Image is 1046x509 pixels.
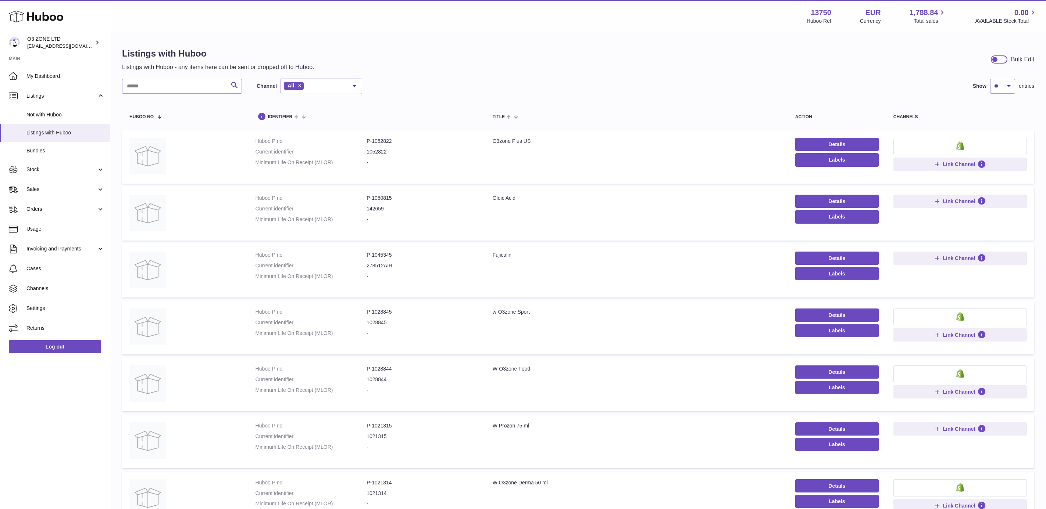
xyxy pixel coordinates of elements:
[256,148,367,155] dt: Current identifier
[795,438,879,451] button: Labels
[26,245,97,252] span: Invoicing and Payments
[256,252,367,259] dt: Huboo P no
[893,158,1027,171] button: Link Channel
[26,186,97,193] span: Sales
[865,8,881,18] strong: EUR
[26,73,104,80] span: My Dashboard
[956,483,964,492] img: shopify-small.png
[256,479,367,486] dt: Huboo P no
[943,426,975,432] span: Link Channel
[943,389,975,395] span: Link Channel
[26,325,104,332] span: Returns
[943,161,975,167] span: Link Channel
[256,376,367,383] dt: Current identifier
[26,225,104,232] span: Usage
[493,138,781,145] div: O3zone Plus US
[367,479,478,486] dd: P-1021314
[493,195,781,202] div: Oleic Acid
[795,381,879,394] button: Labels
[256,319,367,326] dt: Current identifier
[914,18,946,25] span: Total sales
[256,262,367,269] dt: Current identifier
[256,195,367,202] dt: Huboo P no
[860,18,881,25] div: Currency
[795,324,879,337] button: Labels
[893,252,1027,265] button: Link Channel
[256,159,367,166] dt: Minimum Life On Receipt (MLOR)
[367,138,478,145] dd: P-1052822
[256,444,367,451] dt: Minimum Life On Receipt (MLOR)
[367,444,478,451] dd: -
[943,502,975,509] span: Link Channel
[493,479,781,486] div: W O3zone Derma 50 ml
[129,422,166,459] img: W Prozon 75 ml
[26,93,97,100] span: Listings
[493,308,781,315] div: w-O3zone Sport
[367,159,478,166] dd: -
[129,195,166,231] img: Oleic Acid
[367,252,478,259] dd: P-1045345
[367,376,478,383] dd: 1028844
[256,205,367,212] dt: Current identifier
[956,312,964,321] img: shopify-small.png
[129,252,166,288] img: Fujicalin
[129,308,166,345] img: w-O3zone Sport
[910,8,938,18] span: 1,788.84
[256,365,367,372] dt: Huboo P no
[795,267,879,280] button: Labels
[9,37,20,48] img: internalAdmin-13750@internal.huboo.com
[367,330,478,337] dd: -
[807,18,831,25] div: Huboo Ref
[256,273,367,280] dt: Minimum Life On Receipt (MLOR)
[256,216,367,223] dt: Minimum Life On Receipt (MLOR)
[26,305,104,312] span: Settings
[367,387,478,394] dd: -
[956,141,964,150] img: shopify-small.png
[943,332,975,338] span: Link Channel
[256,387,367,394] dt: Minimum Life On Receipt (MLOR)
[122,63,314,71] p: Listings with Huboo - any items here can be sent or dropped off to Huboo.
[268,115,293,119] span: identifier
[493,365,781,372] div: W-O3zone Food
[795,210,879,223] button: Labels
[795,153,879,166] button: Labels
[795,365,879,379] a: Details
[795,115,879,119] div: action
[256,330,367,337] dt: Minimum Life On Receipt (MLOR)
[910,8,947,25] a: 1,788.84 Total sales
[893,422,1027,436] button: Link Channel
[367,433,478,440] dd: 1021315
[893,115,1027,119] div: channels
[26,111,104,118] span: Not with Huboo
[27,43,108,49] span: [EMAIL_ADDRESS][DOMAIN_NAME]
[256,500,367,507] dt: Minimum Life On Receipt (MLOR)
[893,195,1027,208] button: Link Channel
[493,422,781,429] div: W Prozon 75 ml
[26,147,104,154] span: Bundles
[1011,55,1034,64] div: Bulk Edit
[973,83,986,90] label: Show
[367,262,478,269] dd: 278512AIR
[893,385,1027,398] button: Link Channel
[367,205,478,212] dd: 142659
[795,138,879,151] a: Details
[367,273,478,280] dd: -
[367,148,478,155] dd: 1052822
[795,308,879,322] a: Details
[26,129,104,136] span: Listings with Huboo
[893,328,1027,342] button: Link Channel
[367,490,478,497] dd: 1021314
[129,138,166,174] img: O3zone Plus US
[795,422,879,436] a: Details
[256,433,367,440] dt: Current identifier
[1014,8,1029,18] span: 0.00
[975,18,1037,25] span: AVAILABLE Stock Total
[975,8,1037,25] a: 0.00 AVAILABLE Stock Total
[367,319,478,326] dd: 1028845
[9,340,101,353] a: Log out
[367,500,478,507] dd: -
[493,115,505,119] span: title
[367,216,478,223] dd: -
[26,265,104,272] span: Cases
[943,198,975,205] span: Link Channel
